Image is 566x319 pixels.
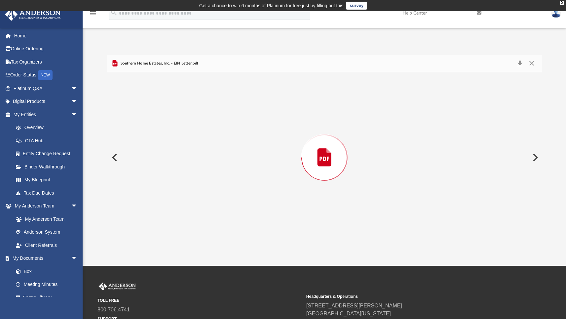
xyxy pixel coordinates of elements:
a: Binder Walkthrough [9,160,88,173]
small: Headquarters & Operations [306,294,510,299]
a: My Entitiesarrow_drop_down [5,108,88,121]
span: arrow_drop_down [71,82,84,95]
div: NEW [38,70,53,80]
a: My Documentsarrow_drop_down [5,252,84,265]
div: Get a chance to win 6 months of Platinum for free just by filling out this [199,2,344,10]
a: Client Referrals [9,239,84,252]
a: survey [346,2,367,10]
button: Close [525,59,537,68]
a: [GEOGRAPHIC_DATA][US_STATE] [306,311,391,316]
a: Anderson System [9,226,84,239]
a: Entity Change Request [9,147,88,160]
span: arrow_drop_down [71,108,84,121]
a: Home [5,29,88,42]
a: 800.706.4741 [97,307,130,312]
a: Digital Productsarrow_drop_down [5,95,88,108]
a: Tax Organizers [5,55,88,68]
a: Platinum Q&Aarrow_drop_down [5,82,88,95]
a: Forms Library [9,291,81,304]
i: menu [89,9,97,17]
img: Anderson Advisors Platinum Portal [97,282,137,291]
i: search [110,9,118,16]
span: arrow_drop_down [71,252,84,265]
button: Next File [527,148,542,167]
div: Preview [107,55,542,243]
span: arrow_drop_down [71,200,84,213]
a: My Anderson Team [9,212,81,226]
a: My Blueprint [9,173,84,187]
a: [STREET_ADDRESS][PERSON_NAME] [306,303,402,308]
a: Overview [9,121,88,134]
span: Southern Home Estates, Inc. - EIN Letter.pdf [119,61,198,67]
a: Box [9,265,81,278]
button: Previous File [107,148,121,167]
div: close [560,1,564,5]
small: TOLL FREE [97,297,302,303]
a: CTA Hub [9,134,88,147]
a: Meeting Minutes [9,278,84,291]
a: Tax Due Dates [9,186,88,200]
button: Download [514,59,526,68]
a: menu [89,13,97,17]
a: Order StatusNEW [5,68,88,82]
span: arrow_drop_down [71,95,84,109]
a: Online Ordering [5,42,88,56]
a: My Anderson Teamarrow_drop_down [5,200,84,213]
img: User Pic [551,8,561,18]
img: Anderson Advisors Platinum Portal [3,8,63,21]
